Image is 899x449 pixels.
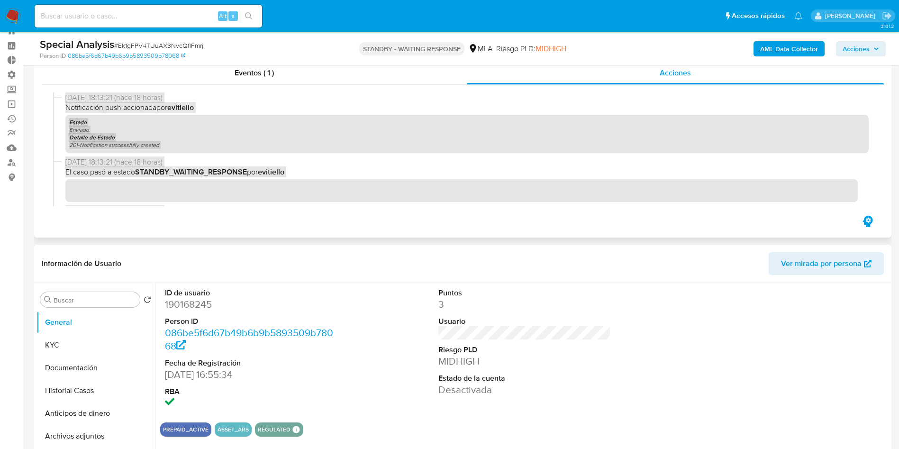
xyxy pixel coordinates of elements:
[165,298,338,311] dd: 190168245
[54,296,136,304] input: Buscar
[359,42,464,55] p: STANDBY - WAITING RESPONSE
[438,345,611,355] dt: Riesgo PLD
[496,44,566,54] span: Riesgo PLD:
[536,43,566,54] span: MIDHIGH
[825,11,879,20] p: gustavo.deseta@mercadolibre.com
[438,288,611,298] dt: Puntos
[438,355,611,368] dd: MIDHIGH
[235,67,274,78] span: Eventos ( 1 )
[35,10,262,22] input: Buscar usuario o caso...
[660,67,691,78] span: Acciones
[882,11,892,21] a: Salir
[40,37,114,52] b: Special Analysis
[144,296,151,306] button: Volver al orden por defecto
[36,334,155,357] button: KYC
[219,11,227,20] span: Alt
[68,52,185,60] a: 086be5f6d67b49b6b9b5893509b78068
[165,326,333,353] a: 086be5f6d67b49b6b9b5893509b78068
[114,41,203,50] span: # Ek1gFPV4TUuAX3NvcQflFmrj
[769,252,884,275] button: Ver mirada por persona
[239,9,258,23] button: search-icon
[42,259,121,268] h1: Información de Usuario
[165,316,338,327] dt: Person ID
[781,252,862,275] span: Ver mirada por persona
[165,368,338,381] dd: [DATE] 16:55:34
[794,12,802,20] a: Notificaciones
[438,316,611,327] dt: Usuario
[44,296,52,303] button: Buscar
[836,41,886,56] button: Acciones
[754,41,825,56] button: AML Data Collector
[732,11,785,21] span: Accesos rápidos
[40,52,66,60] b: Person ID
[165,358,338,368] dt: Fecha de Registración
[438,373,611,384] dt: Estado de la cuenta
[232,11,235,20] span: s
[36,425,155,448] button: Archivos adjuntos
[760,41,818,56] b: AML Data Collector
[36,357,155,379] button: Documentación
[36,402,155,425] button: Anticipos de dinero
[165,288,338,298] dt: ID de usuario
[843,41,870,56] span: Acciones
[36,379,155,402] button: Historial Casos
[468,44,492,54] div: MLA
[881,22,894,30] span: 3.161.2
[36,311,155,334] button: General
[165,386,338,397] dt: RBA
[438,298,611,311] dd: 3
[438,383,611,396] dd: Desactivada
